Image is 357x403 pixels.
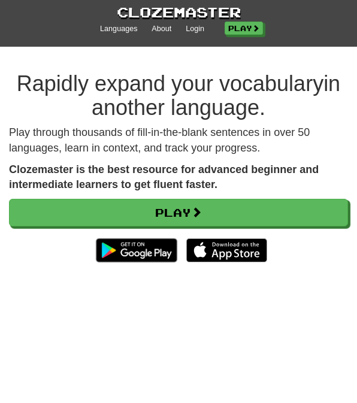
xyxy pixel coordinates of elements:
[186,238,267,262] img: Download_on_the_App_Store_Badge_US-UK_135x40-25178aeef6eb6b83b96f5f2d004eda3bffbb37122de64afbaef7...
[117,2,241,22] a: Clozemaster
[186,24,204,35] a: Login
[225,22,263,35] a: Play
[9,125,348,156] p: Play through thousands of fill-in-the-blank sentences in over 50 languages, learn in context, and...
[152,24,171,35] a: About
[90,232,183,268] img: Get it on Google Play
[9,163,319,191] strong: Clozemaster is the best resource for advanced beginner and intermediate learners to get fluent fa...
[100,24,137,35] a: Languages
[9,199,348,226] a: Play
